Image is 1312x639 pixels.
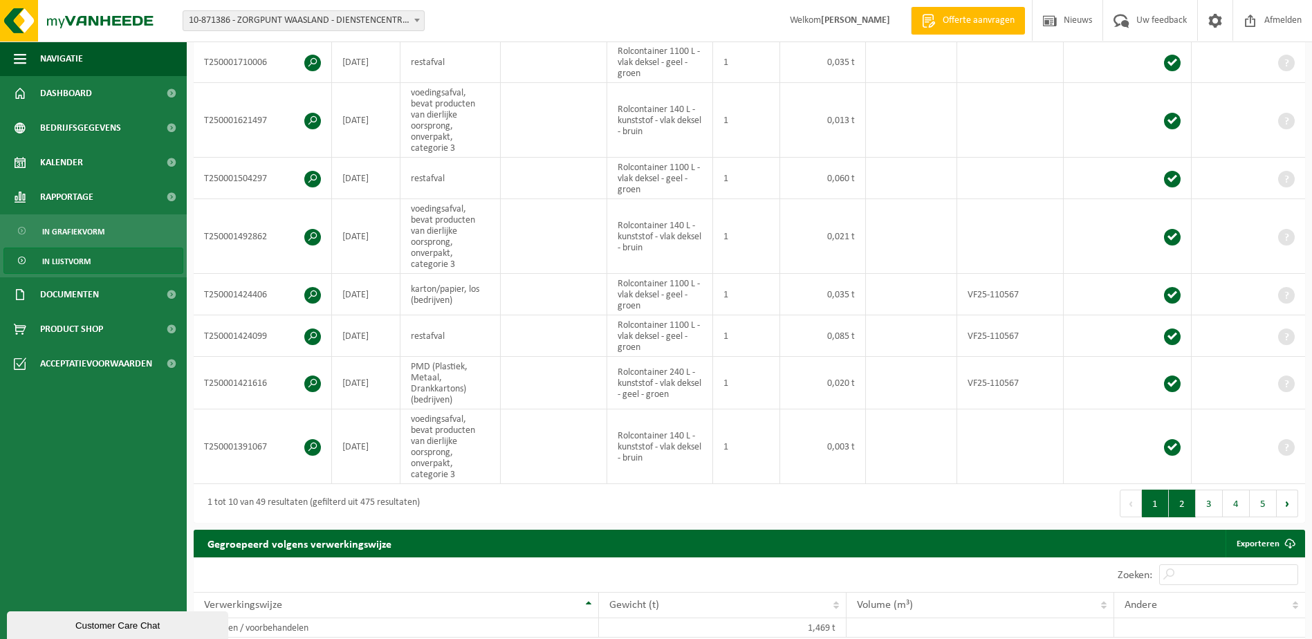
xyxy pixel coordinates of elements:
button: 4 [1223,490,1250,517]
button: 5 [1250,490,1277,517]
td: 0,060 t [780,158,866,199]
td: 0,020 t [780,357,866,409]
td: [DATE] [332,409,400,484]
td: 0,013 t [780,83,866,158]
span: 10-871386 - ZORGPUNT WAASLAND - DIENSTENCENTRUM HOUTMERE - ZWIJNDRECHT [183,11,424,30]
td: 0,085 t [780,315,866,357]
a: In grafiekvorm [3,218,183,244]
td: karton/papier, los (bedrijven) [400,274,501,315]
td: 1 [713,199,780,274]
td: [DATE] [332,41,400,83]
td: 1 [713,315,780,357]
span: Bedrijfsgegevens [40,111,121,145]
td: T250001424099 [194,315,332,357]
span: 10-871386 - ZORGPUNT WAASLAND - DIENSTENCENTRUM HOUTMERE - ZWIJNDRECHT [183,10,425,31]
button: 3 [1196,490,1223,517]
td: 0,035 t [780,41,866,83]
h2: Gegroepeerd volgens verwerkingswijze [194,530,405,557]
a: In lijstvorm [3,248,183,274]
span: Navigatie [40,41,83,76]
span: Product Shop [40,312,103,346]
td: restafval [400,315,501,357]
strong: [PERSON_NAME] [821,15,890,26]
td: T250001504297 [194,158,332,199]
button: 2 [1169,490,1196,517]
td: PMD (Plastiek, Metaal, Drankkartons) (bedrijven) [400,357,501,409]
td: [DATE] [332,315,400,357]
span: In grafiekvorm [42,219,104,245]
td: 1 [713,41,780,83]
td: T250001710006 [194,41,332,83]
td: Sorteren / voorbehandelen [194,618,599,638]
button: Previous [1120,490,1142,517]
a: Exporteren [1226,530,1304,557]
td: Rolcontainer 1100 L - vlak deksel - geel - groen [607,274,713,315]
td: 1 [713,274,780,315]
td: restafval [400,158,501,199]
td: VF25-110567 [957,357,1064,409]
td: T250001492862 [194,199,332,274]
td: T250001621497 [194,83,332,158]
td: T250001424406 [194,274,332,315]
td: 1 [713,409,780,484]
div: 1 tot 10 van 49 resultaten (gefilterd uit 475 resultaten) [201,491,420,516]
button: Next [1277,490,1298,517]
td: Rolcontainer 140 L - kunststof - vlak deksel - bruin [607,83,713,158]
td: voedingsafval, bevat producten van dierlijke oorsprong, onverpakt, categorie 3 [400,199,501,274]
td: 0,021 t [780,199,866,274]
td: voedingsafval, bevat producten van dierlijke oorsprong, onverpakt, categorie 3 [400,83,501,158]
span: Verwerkingswijze [204,600,282,611]
td: Rolcontainer 140 L - kunststof - vlak deksel - bruin [607,409,713,484]
td: [DATE] [332,83,400,158]
button: 1 [1142,490,1169,517]
span: Acceptatievoorwaarden [40,346,152,381]
td: VF25-110567 [957,274,1064,315]
span: Documenten [40,277,99,312]
td: T250001421616 [194,357,332,409]
td: [DATE] [332,199,400,274]
span: Offerte aanvragen [939,14,1018,28]
span: In lijstvorm [42,248,91,275]
td: 0,035 t [780,274,866,315]
td: voedingsafval, bevat producten van dierlijke oorsprong, onverpakt, categorie 3 [400,409,501,484]
a: Offerte aanvragen [911,7,1025,35]
td: VF25-110567 [957,315,1064,357]
td: Rolcontainer 240 L - kunststof - vlak deksel - geel - groen [607,357,713,409]
td: Rolcontainer 140 L - kunststof - vlak deksel - bruin [607,199,713,274]
span: Andere [1125,600,1157,611]
td: restafval [400,41,501,83]
td: Rolcontainer 1100 L - vlak deksel - geel - groen [607,158,713,199]
td: 0,003 t [780,409,866,484]
td: Rolcontainer 1100 L - vlak deksel - geel - groen [607,315,713,357]
td: [DATE] [332,357,400,409]
span: Volume (m³) [857,600,913,611]
label: Zoeken: [1118,570,1152,581]
td: 1 [713,83,780,158]
td: 1 [713,158,780,199]
td: [DATE] [332,274,400,315]
span: Gewicht (t) [609,600,659,611]
span: Kalender [40,145,83,180]
span: Dashboard [40,76,92,111]
iframe: chat widget [7,609,231,639]
td: Rolcontainer 1100 L - vlak deksel - geel - groen [607,41,713,83]
td: [DATE] [332,158,400,199]
span: Rapportage [40,180,93,214]
td: T250001391067 [194,409,332,484]
td: 1 [713,357,780,409]
td: 1,469 t [599,618,847,638]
